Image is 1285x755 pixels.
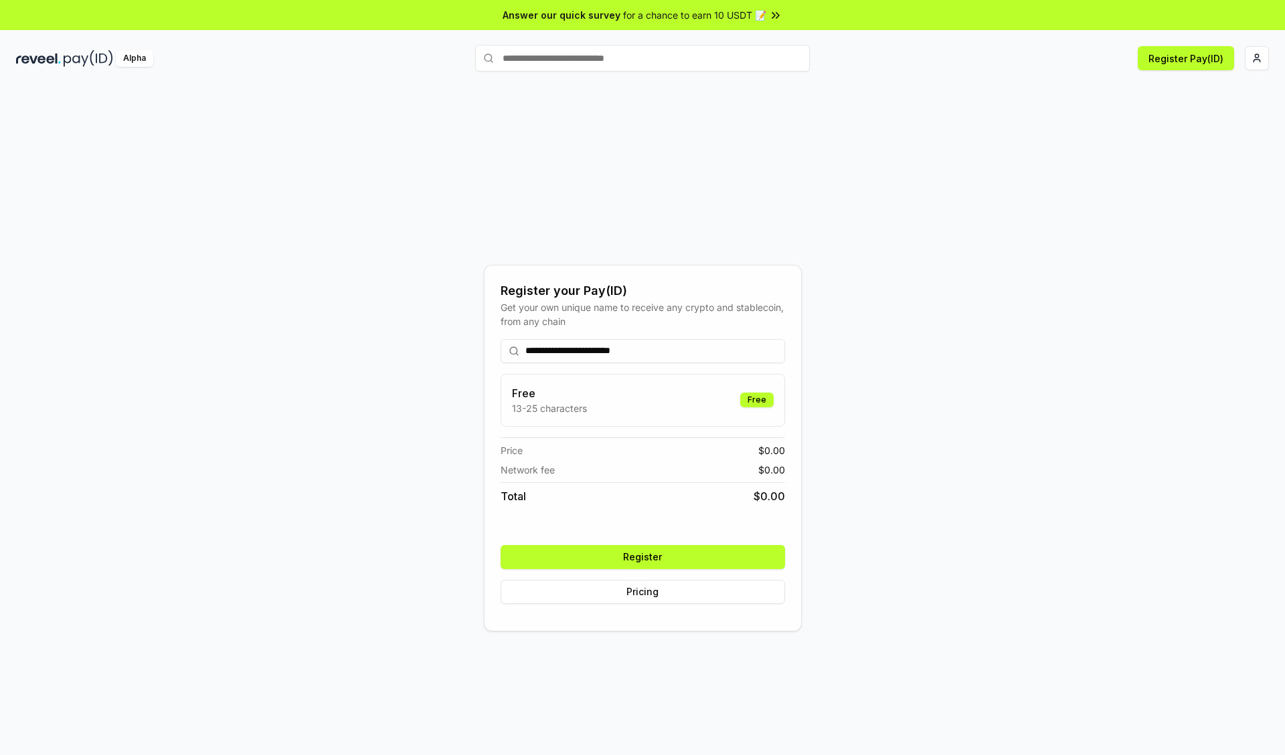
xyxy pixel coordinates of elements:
[501,580,785,604] button: Pricing
[623,8,766,22] span: for a chance to earn 10 USDT 📝
[512,401,587,415] p: 13-25 characters
[501,300,785,328] div: Get your own unique name to receive any crypto and stablecoin, from any chain
[501,282,785,300] div: Register your Pay(ID)
[64,50,113,67] img: pay_id
[501,488,526,504] span: Total
[1138,46,1234,70] button: Register Pay(ID)
[503,8,620,22] span: Answer our quick survey
[16,50,61,67] img: reveel_dark
[512,385,587,401] h3: Free
[116,50,153,67] div: Alpha
[758,463,785,477] span: $ 0.00
[501,443,523,457] span: Price
[740,393,774,407] div: Free
[501,463,555,477] span: Network fee
[758,443,785,457] span: $ 0.00
[754,488,785,504] span: $ 0.00
[501,545,785,569] button: Register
